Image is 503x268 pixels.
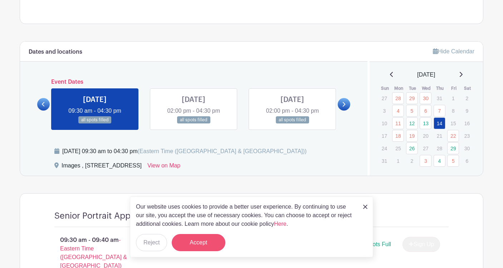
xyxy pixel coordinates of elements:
a: 22 [447,130,459,142]
th: Wed [419,85,433,92]
p: 30 [461,143,473,154]
th: Thu [433,85,447,92]
p: 31 [434,93,445,104]
a: 19 [406,130,418,142]
p: 20 [420,130,431,141]
p: 3 [379,105,390,116]
a: View on Map [147,161,180,173]
a: 12 [406,117,418,129]
div: [DATE] 09:30 am to 04:30 pm [62,147,307,156]
a: 3 [420,155,431,167]
p: 16 [461,118,473,129]
div: Images , [STREET_ADDRESS] [62,161,142,173]
p: 28 [434,143,445,154]
p: 21 [434,130,445,141]
p: 2 [406,155,418,166]
a: Here [274,221,287,227]
h4: Senior Portrait Appointment [54,211,167,221]
a: 30 [420,92,431,104]
p: 1 [392,155,404,166]
p: 25 [392,143,404,154]
a: 5 [447,155,459,167]
a: 29 [447,142,459,154]
h6: Dates and locations [29,49,82,55]
p: 1 [447,93,459,104]
a: 4 [434,155,445,167]
th: Mon [392,85,406,92]
p: 6 [461,155,473,166]
a: 6 [420,105,431,117]
h6: Event Dates [50,79,338,86]
a: Hide Calendar [433,48,474,54]
th: Sun [378,85,392,92]
p: 23 [461,130,473,141]
button: Accept [172,234,225,251]
th: Tue [406,85,420,92]
p: 15 [447,118,459,129]
p: 17 [379,130,390,141]
span: Spots Full [366,241,391,247]
a: 18 [392,130,404,142]
a: 14 [434,117,445,129]
th: Fri [447,85,461,92]
p: 8 [447,105,459,116]
span: [DATE] [417,70,435,79]
p: 27 [379,93,390,104]
a: 26 [406,142,418,154]
button: Reject [136,234,167,251]
p: Our website uses cookies to provide a better user experience. By continuing to use our site, you ... [136,203,356,228]
p: 31 [379,155,390,166]
span: (Eastern Time ([GEOGRAPHIC_DATA] & [GEOGRAPHIC_DATA])) [137,148,307,154]
p: 27 [420,143,431,154]
p: 2 [461,93,473,104]
p: 10 [379,118,390,129]
img: close_button-5f87c8562297e5c2d7936805f587ecaba9071eb48480494691a3f1689db116b3.svg [363,205,367,209]
a: 4 [392,105,404,117]
a: 28 [392,92,404,104]
p: 24 [379,143,390,154]
p: 9 [461,105,473,116]
a: 13 [420,117,431,129]
a: 29 [406,92,418,104]
th: Sat [461,85,475,92]
a: 7 [434,105,445,117]
a: 11 [392,117,404,129]
a: 5 [406,105,418,117]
